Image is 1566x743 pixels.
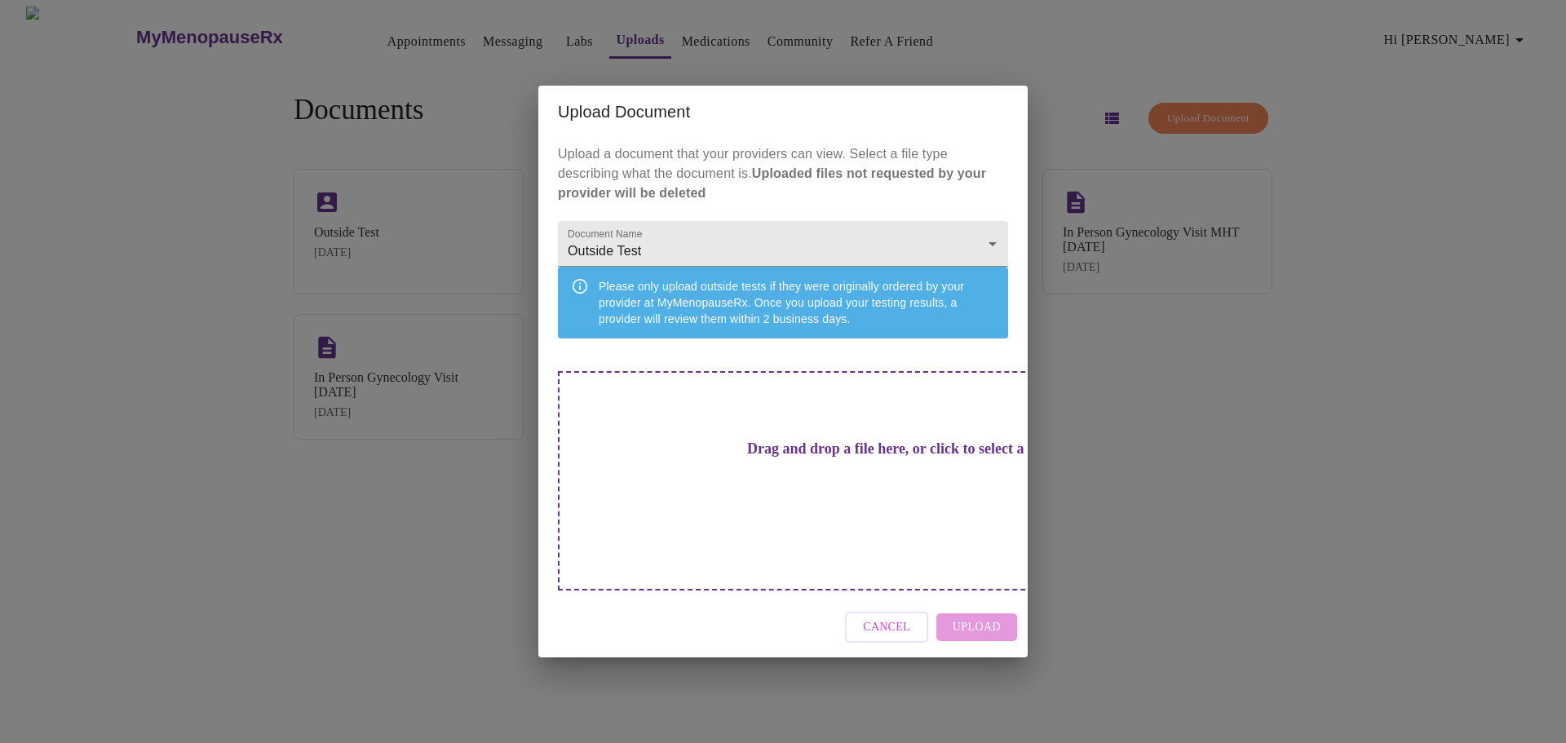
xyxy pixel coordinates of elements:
[558,99,1008,125] h2: Upload Document
[863,617,910,638] span: Cancel
[558,144,1008,203] p: Upload a document that your providers can view. Select a file type describing what the document is.
[558,166,986,200] strong: Uploaded files not requested by your provider will be deleted
[845,612,928,643] button: Cancel
[558,221,1008,267] div: Outside Test
[599,272,995,334] div: Please only upload outside tests if they were originally ordered by your provider at MyMenopauseR...
[672,440,1122,458] h3: Drag and drop a file here, or click to select a file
